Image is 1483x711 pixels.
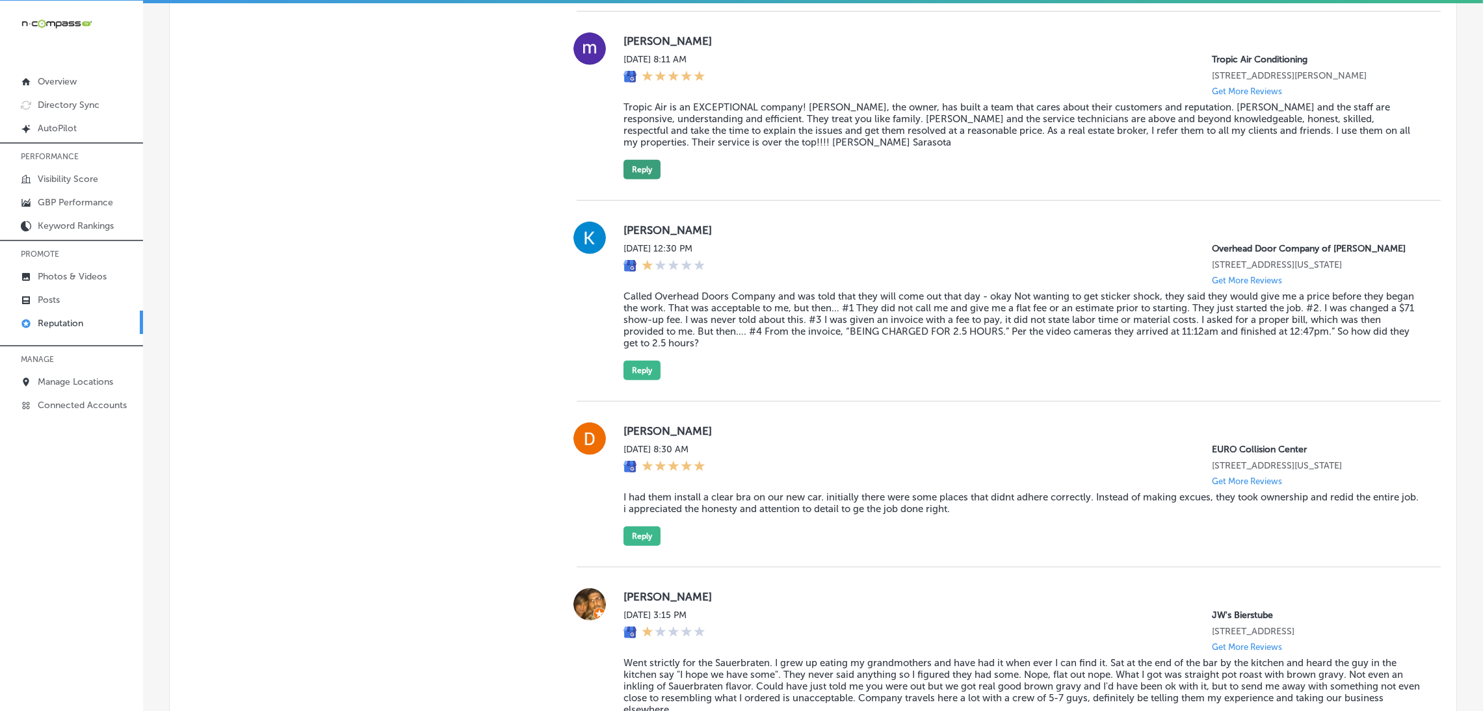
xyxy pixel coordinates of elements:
p: 7121 10th Street North [1212,626,1420,637]
img: 660ab0bf-5cc7-4cb8-ba1c-48b5ae0f18e60NCTV_CLogo_TV_Black_-500x88.png [21,18,92,30]
p: 8536 South Colorado Boulevard [1212,460,1420,471]
button: Reply [623,160,661,179]
p: Reputation [38,318,83,329]
p: EURO Collision Center [1212,444,1420,455]
p: Photos & Videos [38,271,107,282]
p: Get More Reviews [1212,276,1282,285]
div: 1 Star [642,626,705,640]
div: 1 Star [642,259,705,274]
label: [DATE] 8:11 AM [623,54,705,65]
label: [PERSON_NAME] [623,424,1420,437]
label: [PERSON_NAME] [623,224,1420,237]
p: Tropic Air Conditioning [1212,54,1420,65]
label: [PERSON_NAME] [623,590,1420,603]
p: Keyword Rankings [38,220,114,231]
p: Get More Reviews [1212,86,1282,96]
p: AutoPilot [38,123,77,134]
div: 5 Stars [642,460,705,474]
p: Posts [38,294,60,305]
label: [DATE] 3:15 PM [623,610,705,621]
blockquote: I had them install a clear bra on our new car. initially there were some places that didnt adhere... [623,491,1420,515]
label: [PERSON_NAME] [623,34,1420,47]
blockquote: Tropic Air is an EXCEPTIONAL company! [PERSON_NAME], the owner, has built a team that cares about... [623,101,1420,148]
p: GBP Performance [38,197,113,208]
p: 3 Independence Court [1212,259,1420,270]
p: Overview [38,76,77,87]
p: Get More Reviews [1212,642,1282,652]
p: Overhead Door Company of Chester [1212,243,1420,254]
button: Reply [623,526,661,546]
p: Connected Accounts [38,400,127,411]
blockquote: Called Overhead Doors Company and was told that they will come out that day - okay Not wanting to... [623,291,1420,349]
p: Visibility Score [38,174,98,185]
p: 1342 whitfield ave [1212,70,1420,81]
p: JW's Bierstube [1212,610,1420,621]
button: Reply [623,361,661,380]
label: [DATE] 8:30 AM [623,444,705,455]
p: Directory Sync [38,99,99,110]
div: 5 Stars [642,70,705,84]
p: Manage Locations [38,376,113,387]
label: [DATE] 12:30 PM [623,243,705,254]
p: Get More Reviews [1212,476,1282,486]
